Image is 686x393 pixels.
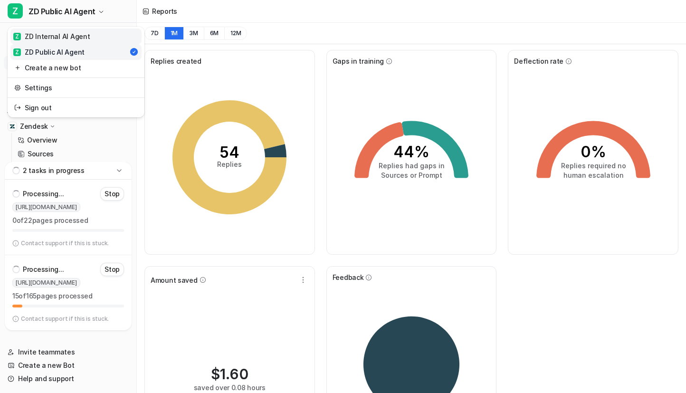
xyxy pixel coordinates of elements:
div: ZD Public AI Agent [13,47,85,57]
a: Create a new bot [10,60,142,76]
span: Z [13,33,21,40]
img: reset [14,63,21,73]
span: Z [13,48,21,56]
div: ZD Internal AI Agent [13,31,90,41]
img: reset [14,83,21,93]
a: Sign out [10,100,142,115]
span: Z [8,3,23,19]
span: ZD Public AI Agent [29,5,95,18]
img: reset [14,103,21,113]
div: ZZD Public AI Agent [8,27,144,117]
a: Settings [10,80,142,96]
